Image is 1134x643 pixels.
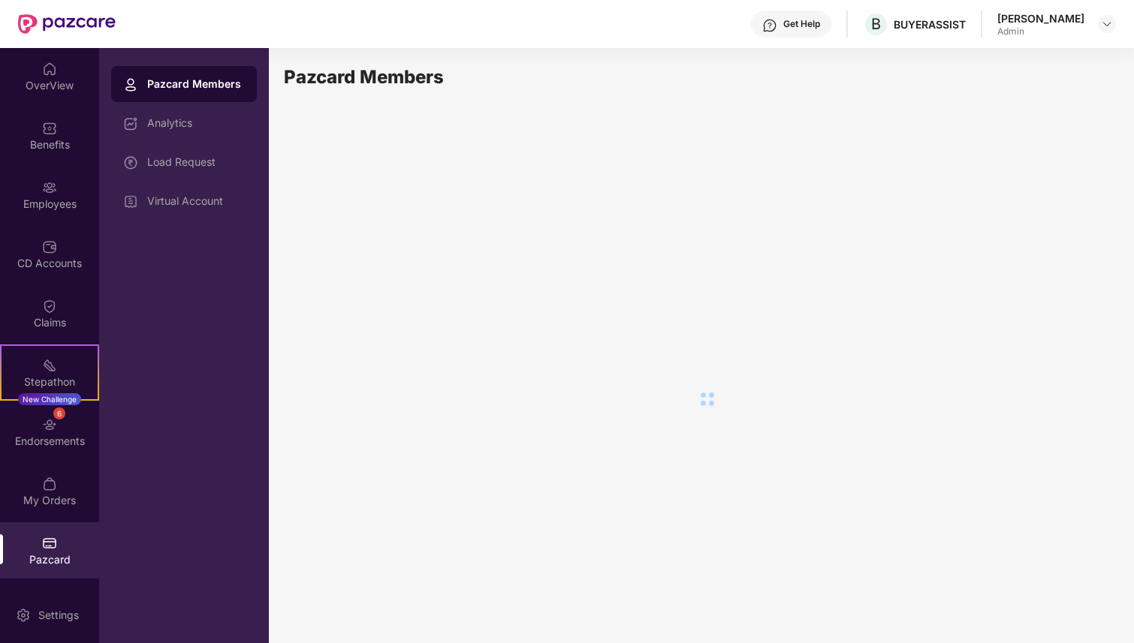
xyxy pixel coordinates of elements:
div: Stepathon [2,374,98,389]
img: svg+xml;base64,PHN2ZyB4bWxucz0iaHR0cDovL3d3dy53My5vcmcvMjAwMC9zdmciIHdpZHRoPSIyMSIgaGVpZ2h0PSIyMC... [42,358,57,373]
img: svg+xml;base64,PHN2ZyBpZD0iRGFzaGJvYXJkIiB4bWxucz0iaHR0cDovL3d3dy53My5vcmcvMjAwMC9zdmciIHdpZHRoPS... [123,116,138,131]
img: svg+xml;base64,PHN2ZyBpZD0iRW5kb3JzZW1lbnRzIiB4bWxucz0iaHR0cDovL3d3dy53My5vcmcvMjAwMC9zdmciIHdpZH... [42,417,57,432]
div: Pazcard Members [147,77,245,92]
div: [PERSON_NAME] [997,11,1084,26]
div: Get Help [783,18,820,30]
img: svg+xml;base64,PHN2ZyBpZD0iUHJvZmlsZSIgeG1sbnM9Imh0dHA6Ly93d3cudzMub3JnLzIwMDAvc3ZnIiB3aWR0aD0iMj... [123,77,138,92]
span: B [871,15,881,33]
span: Pazcard Members [284,66,444,88]
img: svg+xml;base64,PHN2ZyBpZD0iTG9hZF9SZXF1ZXN0IiBkYXRhLW5hbWU9IkxvYWQgUmVxdWVzdCIgeG1sbnM9Imh0dHA6Ly... [123,155,138,170]
div: BUYERASSIST [894,17,966,32]
div: Virtual Account [147,195,245,207]
img: svg+xml;base64,PHN2ZyBpZD0iSG9tZSIgeG1sbnM9Imh0dHA6Ly93d3cudzMub3JnLzIwMDAvc3ZnIiB3aWR0aD0iMjAiIG... [42,62,57,77]
div: 6 [53,407,65,419]
div: Load Request [147,156,245,168]
img: New Pazcare Logo [18,14,116,34]
img: svg+xml;base64,PHN2ZyBpZD0iQ2xhaW0iIHhtbG5zPSJodHRwOi8vd3d3LnczLm9yZy8yMDAwL3N2ZyIgd2lkdGg9IjIwIi... [42,299,57,314]
div: Admin [997,26,1084,38]
img: svg+xml;base64,PHN2ZyBpZD0iRHJvcGRvd24tMzJ4MzIiIHhtbG5zPSJodHRwOi8vd3d3LnczLm9yZy8yMDAwL3N2ZyIgd2... [1101,18,1113,30]
img: svg+xml;base64,PHN2ZyBpZD0iUGF6Y2FyZCIgeG1sbnM9Imh0dHA6Ly93d3cudzMub3JnLzIwMDAvc3ZnIiB3aWR0aD0iMj... [42,536,57,551]
img: svg+xml;base64,PHN2ZyBpZD0iQmVuZWZpdHMiIHhtbG5zPSJodHRwOi8vd3d3LnczLm9yZy8yMDAwL3N2ZyIgd2lkdGg9Ij... [42,121,57,136]
img: svg+xml;base64,PHN2ZyBpZD0iTXlfT3JkZXJzIiBkYXRhLW5hbWU9Ik15IE9yZGVycyIgeG1sbnM9Imh0dHA6Ly93d3cudz... [42,476,57,491]
div: Analytics [147,117,245,129]
img: svg+xml;base64,PHN2ZyBpZD0iU2V0dGluZy0yMHgyMCIgeG1sbnM9Imh0dHA6Ly93d3cudzMub3JnLzIwMDAvc3ZnIiB3aW... [16,608,31,623]
div: Settings [34,608,83,623]
div: New Challenge [18,393,81,405]
img: svg+xml;base64,PHN2ZyBpZD0iRW1wbG95ZWVzIiB4bWxucz0iaHR0cDovL3d3dy53My5vcmcvMjAwMC9zdmciIHdpZHRoPS... [42,180,57,195]
img: svg+xml;base64,PHN2ZyBpZD0iVmlydHVhbF9BY2NvdW50IiBkYXRhLW5hbWU9IlZpcnR1YWwgQWNjb3VudCIgeG1sbnM9Im... [123,194,138,209]
img: svg+xml;base64,PHN2ZyBpZD0iQ0RfQWNjb3VudHMiIGRhdGEtbmFtZT0iQ0QgQWNjb3VudHMiIHhtbG5zPSJodHRwOi8vd3... [42,239,57,254]
img: svg+xml;base64,PHN2ZyBpZD0iSGVscC0zMngzMiIgeG1sbnM9Imh0dHA6Ly93d3cudzMub3JnLzIwMDAvc3ZnIiB3aWR0aD... [762,18,777,33]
